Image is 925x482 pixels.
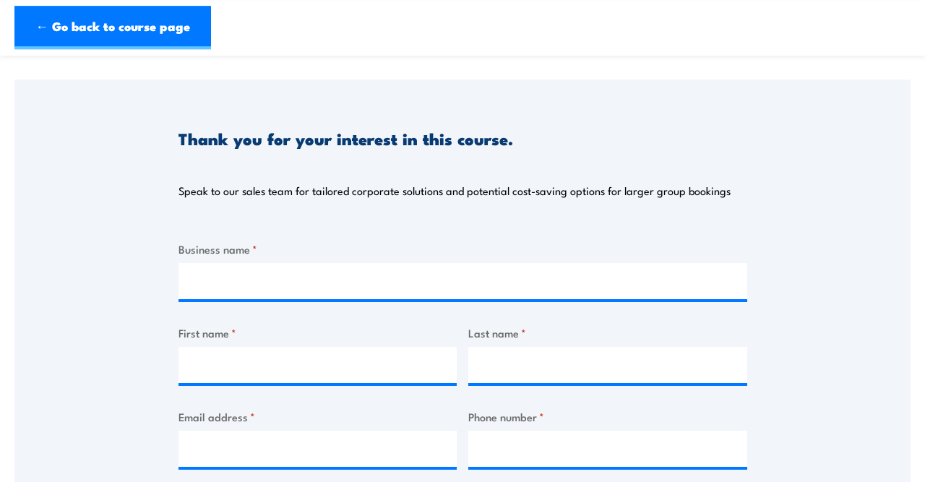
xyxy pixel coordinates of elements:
[468,324,747,341] label: Last name
[178,130,513,147] h3: Thank you for your interest in this course.
[178,408,457,425] label: Email address
[178,184,731,198] p: Speak to our sales team for tailored corporate solutions and potential cost-saving options for la...
[178,241,747,257] label: Business name
[178,324,457,341] label: First name
[468,408,747,425] label: Phone number
[14,6,211,49] a: ← Go back to course page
